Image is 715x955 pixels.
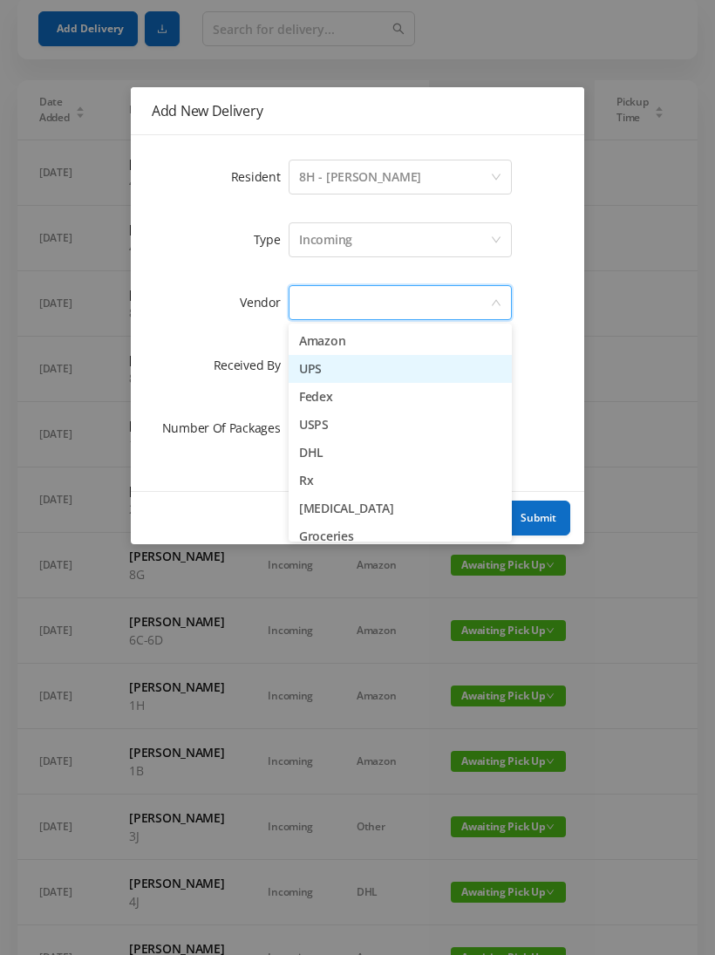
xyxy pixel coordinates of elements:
[289,383,512,411] li: Fedex
[152,156,563,449] form: Add New Delivery
[289,439,512,467] li: DHL
[240,294,289,310] label: Vendor
[507,501,570,535] button: Submit
[289,522,512,550] li: Groceries
[214,357,289,373] label: Received By
[231,168,289,185] label: Resident
[152,101,563,120] div: Add New Delivery
[254,231,289,248] label: Type
[299,223,352,256] div: Incoming
[289,411,512,439] li: USPS
[162,420,289,436] label: Number Of Packages
[289,495,512,522] li: [MEDICAL_DATA]
[491,235,501,247] i: icon: down
[289,327,512,355] li: Amazon
[299,160,421,194] div: 8H - Gloria Johnson
[491,297,501,310] i: icon: down
[491,172,501,184] i: icon: down
[289,467,512,495] li: Rx
[289,355,512,383] li: UPS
